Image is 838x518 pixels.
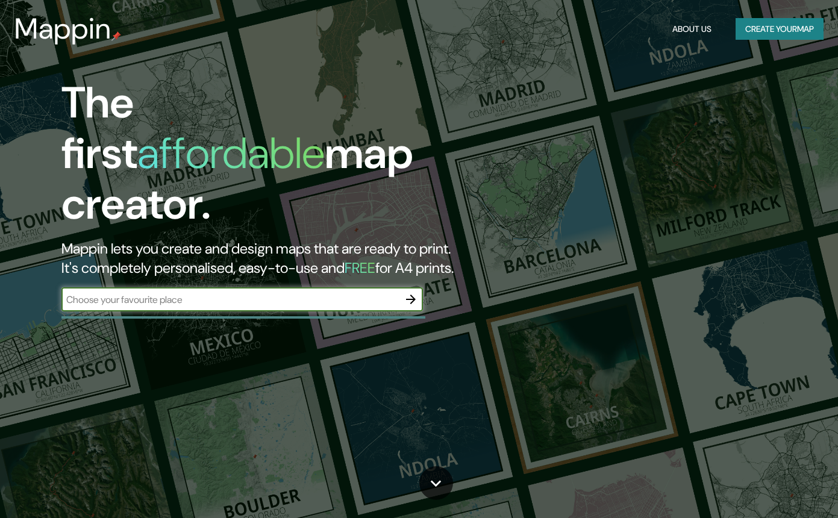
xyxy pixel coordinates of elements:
button: About Us [668,18,716,40]
h1: The first map creator. [61,78,481,239]
h2: Mappin lets you create and design maps that are ready to print. It's completely personalised, eas... [61,239,481,278]
img: mappin-pin [111,31,121,41]
iframe: Help widget launcher [731,471,825,505]
input: Choose your favourite place [61,293,399,307]
h5: FREE [345,258,375,277]
h1: affordable [137,125,325,181]
button: Create yourmap [736,18,824,40]
h3: Mappin [14,12,111,46]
